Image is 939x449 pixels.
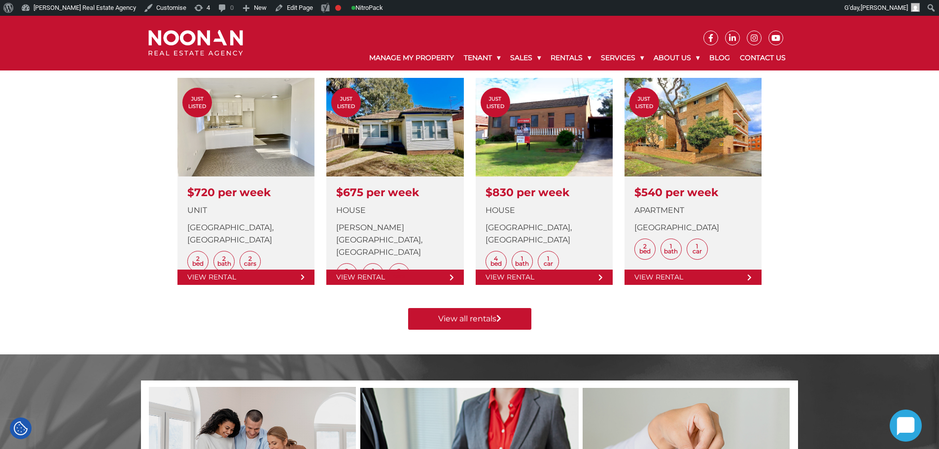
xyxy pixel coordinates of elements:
[364,45,459,70] a: Manage My Property
[182,95,212,110] span: Just Listed
[459,45,505,70] a: Tenant
[505,45,546,70] a: Sales
[10,417,32,439] div: Cookie Settings
[704,45,735,70] a: Blog
[331,95,361,110] span: Just Listed
[649,45,704,70] a: About Us
[148,30,243,56] img: Noonan Real Estate Agency
[596,45,649,70] a: Services
[481,95,510,110] span: Just Listed
[735,45,791,70] a: Contact Us
[629,95,659,110] span: Just Listed
[546,45,596,70] a: Rentals
[408,308,531,330] a: View all rentals
[335,5,341,11] div: Focus keyphrase not set
[861,4,908,11] span: [PERSON_NAME]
